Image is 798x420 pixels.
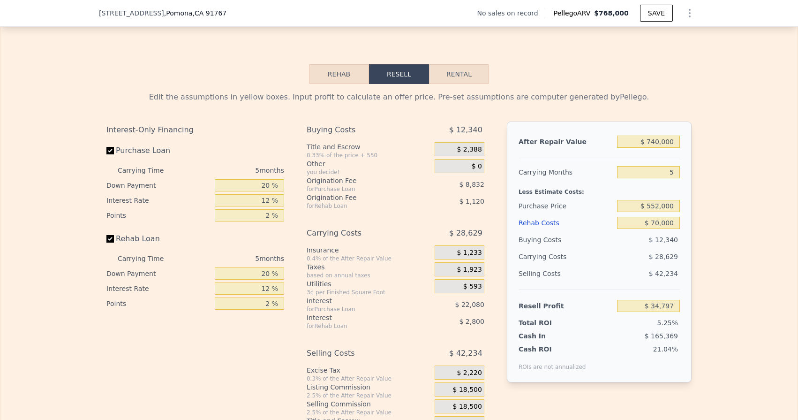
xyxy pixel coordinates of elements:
[118,251,179,266] div: Carrying Time
[519,214,613,231] div: Rehab Costs
[472,162,482,171] span: $ 0
[657,319,678,327] span: 5.25%
[307,255,431,262] div: 0.4% of the After Repair Value
[680,4,699,23] button: Show Options
[106,178,211,193] div: Down Payment
[106,142,211,159] label: Purchase Loan
[519,331,577,341] div: Cash In
[106,193,211,208] div: Interest Rate
[463,283,482,291] span: $ 593
[645,332,678,340] span: $ 165,369
[307,366,431,375] div: Excise Tax
[307,245,431,255] div: Insurance
[307,152,431,159] div: 0.33% of the price + 550
[307,392,431,399] div: 2.5% of the After Repair Value
[653,345,678,353] span: 21.04%
[459,181,484,188] span: $ 8,832
[182,163,284,178] div: 5 months
[457,145,482,154] span: $ 2,388
[307,262,431,272] div: Taxes
[459,198,484,205] span: $ 1,120
[519,318,577,328] div: Total ROI
[649,253,678,260] span: $ 28,629
[307,375,431,382] div: 0.3% of the After Repair Value
[519,265,613,282] div: Selling Costs
[519,164,613,181] div: Carrying Months
[307,176,411,185] div: Origination Fee
[429,64,489,84] button: Rental
[307,409,431,416] div: 2.5% of the After Repair Value
[459,318,484,325] span: $ 2,800
[307,296,411,305] div: Interest
[649,236,678,244] span: $ 12,340
[449,345,482,362] span: $ 42,234
[457,249,482,257] span: $ 1,233
[453,403,482,411] span: $ 18,500
[519,248,577,265] div: Carrying Costs
[182,251,284,266] div: 5 months
[307,313,411,322] div: Interest
[519,231,613,248] div: Buying Costs
[519,298,613,314] div: Resell Profit
[477,8,545,18] div: No sales on record
[106,122,284,138] div: Interest-Only Financing
[307,225,411,242] div: Carrying Costs
[106,235,114,243] input: Rehab Loan
[519,344,586,354] div: Cash ROI
[106,281,211,296] div: Interest Rate
[457,266,482,274] span: $ 1,923
[519,133,613,150] div: After Repair Value
[106,92,692,103] div: Edit the assumptions in yellow boxes. Input profit to calculate an offer price. Pre-set assumptio...
[307,279,431,289] div: Utilities
[106,147,114,154] input: Purchase Loan
[519,181,680,198] div: Less Estimate Costs:
[307,159,431,168] div: Other
[106,296,211,311] div: Points
[307,345,411,362] div: Selling Costs
[457,369,482,377] span: $ 2,220
[449,122,482,138] span: $ 12,340
[307,193,411,202] div: Origination Fee
[640,5,673,22] button: SAVE
[455,301,484,308] span: $ 22,080
[307,399,431,409] div: Selling Commission
[309,64,369,84] button: Rehab
[307,202,411,210] div: for Rehab Loan
[519,354,586,371] div: ROIs are not annualized
[106,208,211,223] div: Points
[106,230,211,247] label: Rehab Loan
[164,8,226,18] span: , Pomona
[307,122,411,138] div: Buying Costs
[594,9,629,17] span: $768,000
[307,272,431,279] div: based on annual taxes
[554,8,595,18] span: Pellego ARV
[649,270,678,277] span: $ 42,234
[449,225,482,242] span: $ 28,629
[307,382,431,392] div: Listing Commission
[106,266,211,281] div: Down Payment
[192,9,226,17] span: , CA 91767
[307,185,411,193] div: for Purchase Loan
[453,386,482,394] span: $ 18,500
[307,305,411,313] div: for Purchase Loan
[519,198,613,214] div: Purchase Price
[307,289,431,296] div: 3¢ per Finished Square Foot
[369,64,429,84] button: Resell
[307,142,431,152] div: Title and Escrow
[307,168,431,176] div: you decide!
[118,163,179,178] div: Carrying Time
[99,8,164,18] span: [STREET_ADDRESS]
[307,322,411,330] div: for Rehab Loan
